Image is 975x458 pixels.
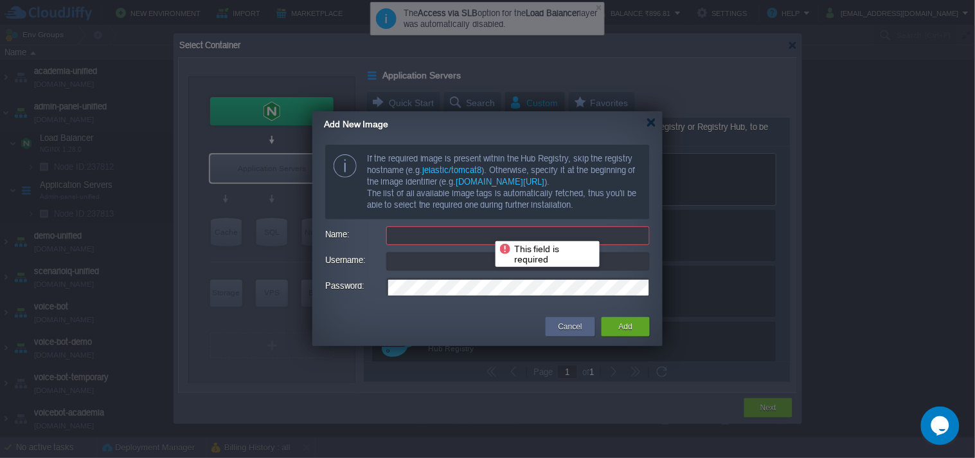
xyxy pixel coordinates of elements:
span: Add New Image [324,119,389,129]
span: jelastic/tomcat8 [423,165,482,175]
label: Username: [325,252,383,268]
label: Name: [325,226,383,243]
button: Add [619,320,632,333]
label: Password: [325,278,383,294]
iframe: chat widget [921,407,962,445]
span: [DOMAIN_NAME][URL] [456,177,545,187]
div: This field is required [499,243,596,266]
div: If the required image is present within the Hub Registry, skip the registry hostname (e.g. ). Oth... [325,145,650,219]
button: Cancel [559,320,582,333]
